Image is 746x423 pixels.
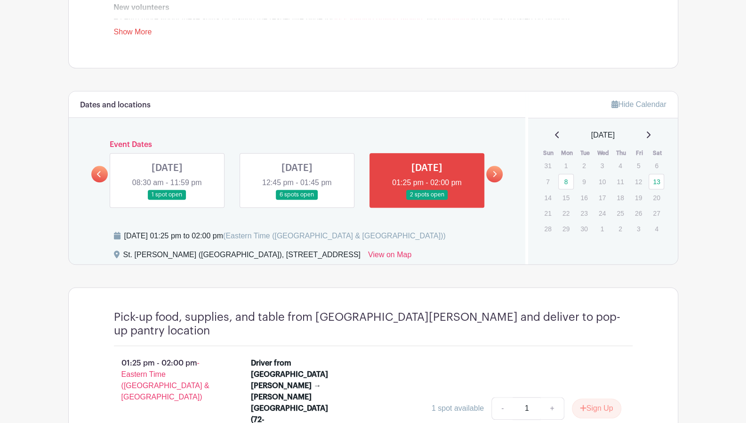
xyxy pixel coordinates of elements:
[594,206,610,220] p: 24
[491,397,513,420] a: -
[649,174,664,189] a: 13
[123,249,361,264] div: St. [PERSON_NAME] ([GEOGRAPHIC_DATA]), [STREET_ADDRESS]
[540,174,555,189] p: 7
[612,221,628,236] p: 2
[631,174,646,189] p: 12
[631,158,646,173] p: 5
[631,190,646,205] p: 19
[594,148,612,158] th: Wed
[576,206,592,220] p: 23
[576,148,594,158] th: Tue
[630,148,649,158] th: Fri
[558,190,574,205] p: 15
[439,15,472,23] a: unloading
[124,230,446,242] div: [DATE] 01:25 pm to 02:00 pm
[558,221,574,236] p: 29
[114,310,633,338] h4: Pick-up food, supplies, and table from [GEOGRAPHIC_DATA][PERSON_NAME] and deliver to pop-up pantr...
[539,148,558,158] th: Sun
[376,15,398,23] a: driving
[99,354,236,407] p: 01:25 pm - 02:00 pm
[223,232,446,240] span: (Eastern Time ([GEOGRAPHIC_DATA] & [GEOGRAPHIC_DATA]))
[631,206,646,220] p: 26
[612,206,628,220] p: 25
[333,15,347,23] a: VPP
[649,190,664,205] p: 20
[572,399,621,418] button: Sign Up
[649,158,664,173] p: 6
[594,158,610,173] p: 3
[612,148,630,158] th: Thu
[594,221,610,236] p: 1
[558,158,574,173] p: 1
[648,148,666,158] th: Sat
[649,206,664,220] p: 27
[114,28,152,40] a: Show More
[558,206,574,220] p: 22
[108,140,487,149] h6: Event Dates
[432,403,484,414] div: 1 spot available
[540,221,555,236] p: 28
[558,174,574,189] a: 8
[401,15,423,23] a: tabling
[114,3,169,11] strong: New volunteers
[576,158,592,173] p: 2
[594,190,610,205] p: 17
[540,158,555,173] p: 31
[576,221,592,236] p: 30
[612,158,628,173] p: 4
[612,190,628,205] p: 18
[611,100,666,108] a: Hide Calendar
[612,174,628,189] p: 11
[121,359,209,401] span: - Eastern Time ([GEOGRAPHIC_DATA] & [GEOGRAPHIC_DATA])
[558,148,576,158] th: Mon
[594,174,610,189] p: 10
[631,221,646,236] p: 3
[368,249,411,264] a: View on Map
[576,190,592,205] p: 16
[576,174,592,189] p: 9
[649,221,664,236] p: 4
[350,15,374,23] a: loading
[540,397,564,420] a: +
[80,101,151,110] h6: Dates and locations
[540,206,555,220] p: 21
[591,130,615,141] span: [DATE]
[540,190,555,205] p: 14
